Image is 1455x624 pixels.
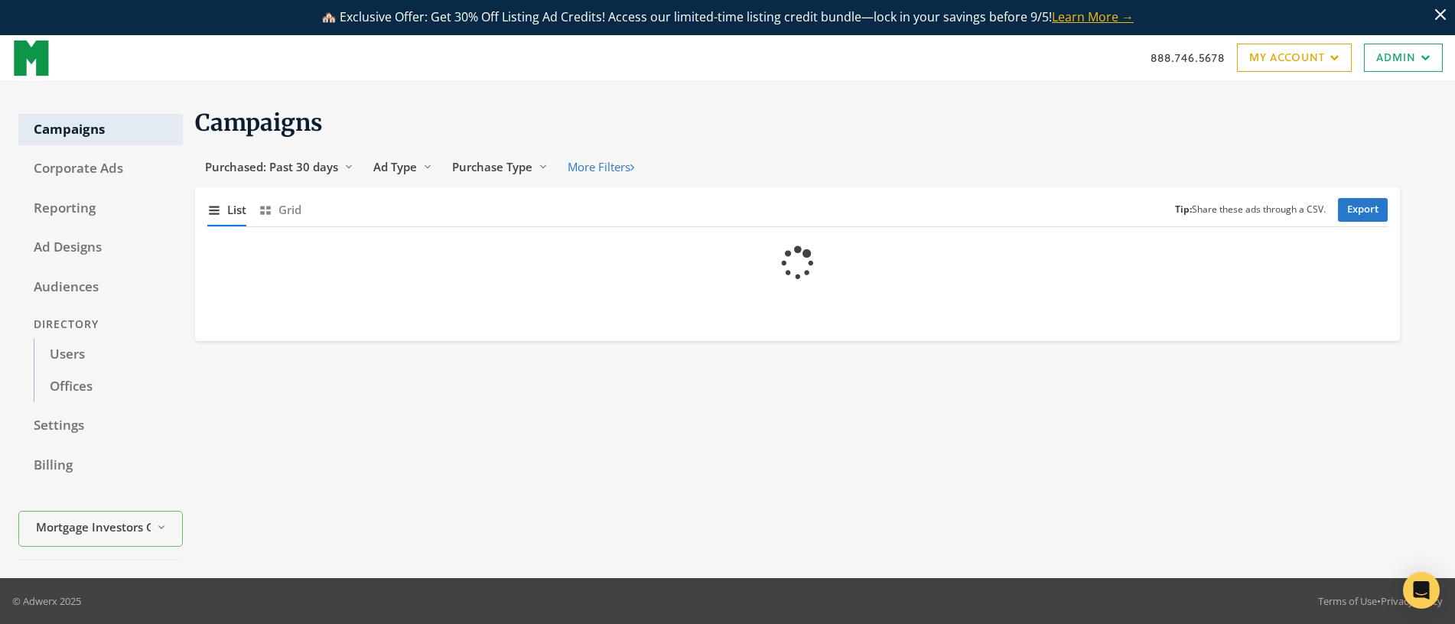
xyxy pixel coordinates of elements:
a: Audiences [18,271,183,304]
a: 888.746.5678 [1151,50,1225,66]
a: Offices [34,371,183,403]
b: Tip: [1175,203,1192,216]
p: © Adwerx 2025 [12,593,81,609]
button: Purchased: Past 30 days [195,153,363,181]
span: Purchase Type [452,159,532,174]
a: Export [1338,198,1388,222]
a: Reporting [18,193,183,225]
button: More Filters [558,153,644,181]
button: List [207,193,246,226]
a: Admin [1364,44,1443,72]
a: Campaigns [18,114,183,146]
button: Ad Type [363,153,442,181]
button: Mortgage Investors Group- MIG [18,511,183,547]
a: Terms of Use [1318,594,1377,608]
div: Directory [18,310,183,339]
button: Grid [259,193,301,226]
div: Open Intercom Messenger [1403,572,1440,609]
span: Grid [278,201,301,219]
a: Billing [18,450,183,482]
a: Corporate Ads [18,153,183,185]
span: Mortgage Investors Group- MIG [36,518,151,536]
img: Adwerx [12,39,51,77]
div: • [1318,593,1443,609]
a: Users [34,339,183,371]
a: Ad Designs [18,232,183,264]
span: List [227,201,246,219]
a: Settings [18,410,183,442]
span: Ad Type [373,159,417,174]
span: Purchased: Past 30 days [205,159,338,174]
small: Share these ads through a CSV. [1175,203,1326,217]
a: My Account [1237,44,1352,72]
a: Privacy Policy [1381,594,1443,608]
button: Purchase Type [442,153,558,181]
span: Campaigns [195,108,323,137]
